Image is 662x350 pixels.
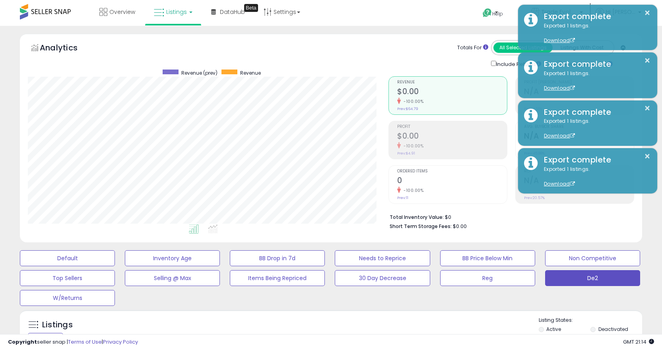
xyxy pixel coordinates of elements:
span: 2025-10-6 21:14 GMT [623,338,654,346]
a: Help [476,2,518,26]
b: Short Term Storage Fees: [390,223,452,230]
i: Get Help [482,8,492,18]
h2: 0 [397,176,507,187]
span: Overview [109,8,135,16]
button: 30 Day Decrease [335,270,430,286]
div: Export complete [538,11,651,22]
button: Top Sellers [20,270,115,286]
h2: $0.00 [397,131,507,142]
span: Revenue (prev) [181,70,217,76]
div: Export complete [538,58,651,70]
button: All Selected Listings [493,43,553,53]
div: Clear All Filters [28,333,63,340]
span: DataHub [220,8,245,16]
div: Export complete [538,106,651,118]
span: Revenue [240,70,261,76]
button: × [644,103,650,113]
button: Default [20,250,115,266]
a: Download [544,132,575,139]
small: -100.00% [401,188,423,193]
button: Needs to Reprice [335,250,430,266]
small: Prev: $4.91 [397,151,415,156]
button: Selling @ Max [125,270,220,286]
button: Reg [440,270,535,286]
button: × [644,8,650,18]
a: Download [544,37,575,44]
small: Prev: 20.57% [524,195,545,200]
small: -100.00% [401,143,423,149]
span: Help [492,10,503,17]
h5: Analytics [40,42,93,55]
div: Exported 1 listings. [538,22,651,44]
button: × [644,151,650,161]
div: Tooltip anchor [244,4,258,12]
div: Include Returns [485,59,551,68]
span: Revenue [397,80,507,85]
span: Profit [397,125,507,129]
div: Totals For [457,44,488,52]
h5: Listings [42,319,73,331]
button: W/Returns [20,290,115,306]
button: BB Price Below Min [440,250,535,266]
button: BB Drop in 7d [230,250,325,266]
button: × [644,56,650,66]
div: Exported 1 listings. [538,118,651,140]
button: De2 [545,270,640,286]
b: Total Inventory Value: [390,214,444,220]
a: Privacy Policy [103,338,138,346]
button: Non Competitive [545,250,640,266]
small: Prev: $64.79 [397,106,418,111]
small: -100.00% [401,99,423,104]
label: Deactivated [598,326,628,333]
li: $0 [390,212,628,221]
span: Listings [166,8,187,16]
label: Active [546,326,561,333]
a: Download [544,85,575,91]
button: Items Being Repriced [230,270,325,286]
h2: $0.00 [397,87,507,98]
p: Listing States: [539,317,642,324]
span: Ordered Items [397,169,507,174]
a: Terms of Use [68,338,102,346]
button: Inventory Age [125,250,220,266]
div: Exported 1 listings. [538,70,651,92]
div: Export complete [538,154,651,166]
strong: Copyright [8,338,37,346]
div: Exported 1 listings. [538,166,651,188]
span: $0.00 [453,222,467,230]
div: seller snap | | [8,338,138,346]
a: Download [544,180,575,187]
small: Prev: 11 [397,195,408,200]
